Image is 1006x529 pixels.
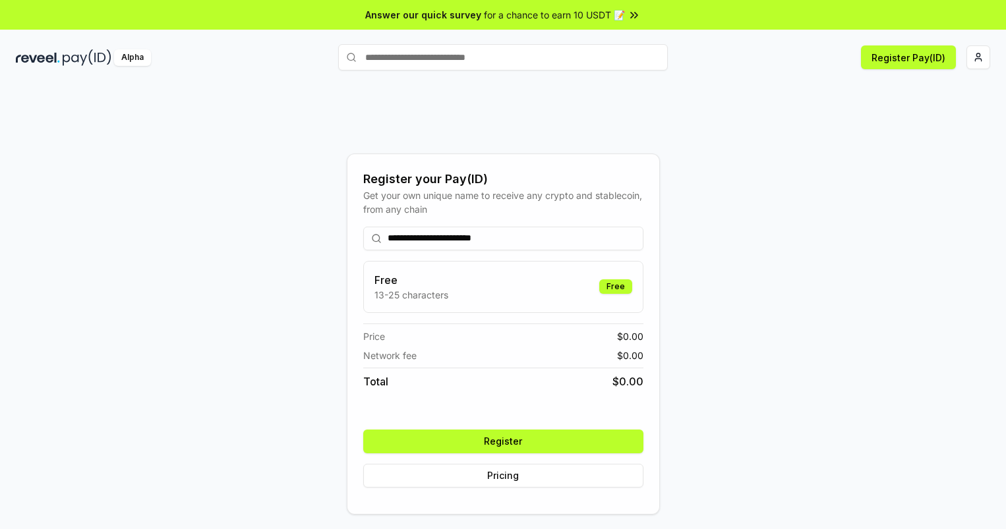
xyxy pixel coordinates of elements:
[363,374,388,389] span: Total
[363,329,385,343] span: Price
[363,464,643,487] button: Pricing
[363,348,417,362] span: Network fee
[363,170,643,188] div: Register your Pay(ID)
[861,45,956,69] button: Register Pay(ID)
[617,329,643,343] span: $ 0.00
[612,374,643,389] span: $ 0.00
[617,348,643,362] span: $ 0.00
[365,8,481,22] span: Answer our quick survey
[374,288,448,302] p: 13-25 characters
[63,49,111,66] img: pay_id
[114,49,151,66] div: Alpha
[16,49,60,66] img: reveel_dark
[484,8,625,22] span: for a chance to earn 10 USDT 📝
[363,430,643,453] button: Register
[374,272,448,288] h3: Free
[599,279,632,294] div: Free
[363,188,643,216] div: Get your own unique name to receive any crypto and stablecoin, from any chain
